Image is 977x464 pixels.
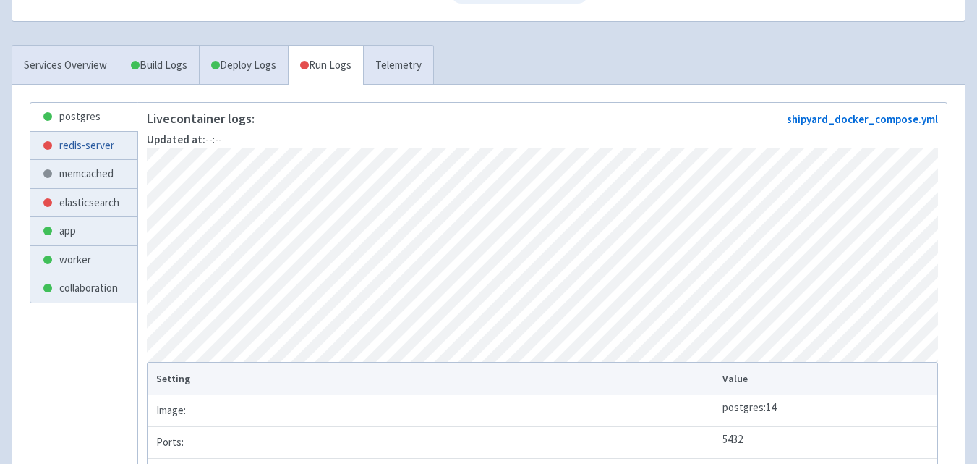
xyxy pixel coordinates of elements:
[717,395,937,426] td: postgres:14
[30,274,137,303] a: collaboration
[30,189,137,217] a: elasticsearch
[148,363,717,395] th: Setting
[12,46,119,85] a: Services Overview
[30,132,137,160] a: redis-server
[199,46,288,85] a: Deploy Logs
[119,46,199,85] a: Build Logs
[787,112,938,126] a: shipyard_docker_compose.yml
[717,426,937,458] td: 5432
[147,111,255,126] p: Live container logs:
[363,46,433,85] a: Telemetry
[288,46,363,85] a: Run Logs
[148,395,717,426] td: Image:
[30,160,137,188] a: memcached
[147,132,205,146] strong: Updated at:
[147,132,222,146] span: --:--
[30,103,137,131] a: postgres
[148,426,717,458] td: Ports:
[717,363,937,395] th: Value
[30,246,137,274] a: worker
[30,217,137,245] a: app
